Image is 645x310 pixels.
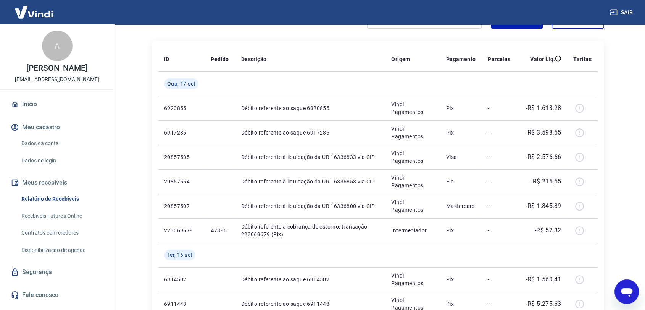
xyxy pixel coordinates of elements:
p: - [488,129,510,136]
p: Origem [391,55,410,63]
a: Segurança [9,264,105,281]
p: Vindi Pagamentos [391,198,434,214]
p: - [488,300,510,308]
span: Ter, 16 set [167,251,192,259]
p: Débito referente ao saque 6917285 [241,129,379,136]
p: - [488,104,510,112]
p: Pix [446,104,476,112]
p: Vindi Pagamentos [391,149,434,165]
p: 223069679 [164,227,198,234]
p: Visa [446,153,476,161]
p: 20857535 [164,153,198,161]
p: Pix [446,227,476,234]
p: 6917285 [164,129,198,136]
button: Meu cadastro [9,119,105,136]
p: Tarifas [573,55,592,63]
p: - [488,227,510,234]
p: -R$ 52,32 [535,226,561,235]
p: Valor Líq. [530,55,555,63]
p: - [488,202,510,210]
a: Fale conosco [9,287,105,304]
p: Vindi Pagamentos [391,272,434,287]
span: Qua, 17 set [167,80,195,88]
p: Elo [446,178,476,185]
p: Débito referente ao saque 6920855 [241,104,379,112]
p: Descrição [241,55,267,63]
img: Vindi [9,0,59,24]
p: -R$ 3.598,55 [526,128,561,137]
button: Sair [608,5,636,19]
p: [EMAIL_ADDRESS][DOMAIN_NAME] [15,75,99,83]
a: Contratos com credores [18,225,105,241]
p: Vindi Pagamentos [391,101,434,116]
p: Vindi Pagamentos [391,174,434,189]
button: Meus recebíveis [9,174,105,191]
p: 6911448 [164,300,198,308]
a: Início [9,96,105,113]
p: 20857554 [164,178,198,185]
p: -R$ 1.560,41 [526,275,561,284]
p: 6914502 [164,276,198,283]
a: Dados de login [18,153,105,169]
a: Relatório de Recebíveis [18,191,105,207]
a: Recebíveis Futuros Online [18,208,105,224]
div: A [42,31,73,61]
p: Débito referente ao saque 6914502 [241,276,379,283]
p: [PERSON_NAME] [26,64,87,72]
p: Pix [446,300,476,308]
p: Pix [446,276,476,283]
p: 6920855 [164,104,198,112]
p: Pix [446,129,476,136]
p: Débito referente à liquidação da UR 16336833 via CIP [241,153,379,161]
p: 20857507 [164,202,198,210]
p: Pagamento [446,55,476,63]
p: -R$ 5.275,63 [526,299,561,308]
p: - [488,178,510,185]
p: Débito referente à liquidação da UR 16336800 via CIP [241,202,379,210]
iframe: Botão para abrir a janela de mensagens [614,279,639,304]
p: Vindi Pagamentos [391,125,434,140]
p: ID [164,55,169,63]
p: -R$ 2.576,66 [526,153,561,162]
p: Débito referente ao saque 6911448 [241,300,379,308]
a: Disponibilização de agenda [18,242,105,258]
p: Parcelas [488,55,510,63]
p: Débito referente a cobrança de estorno, transação 223069679 (Pix) [241,223,379,238]
p: Pedido [211,55,229,63]
p: Intermediador [391,227,434,234]
a: Dados da conta [18,136,105,151]
p: -R$ 1.845,89 [526,201,561,211]
p: -R$ 1.613,28 [526,104,561,113]
p: -R$ 215,55 [531,177,561,186]
p: - [488,153,510,161]
p: Débito referente à liquidação da UR 16336853 via CIP [241,178,379,185]
p: Mastercard [446,202,476,210]
p: - [488,276,510,283]
p: 47396 [211,227,229,234]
